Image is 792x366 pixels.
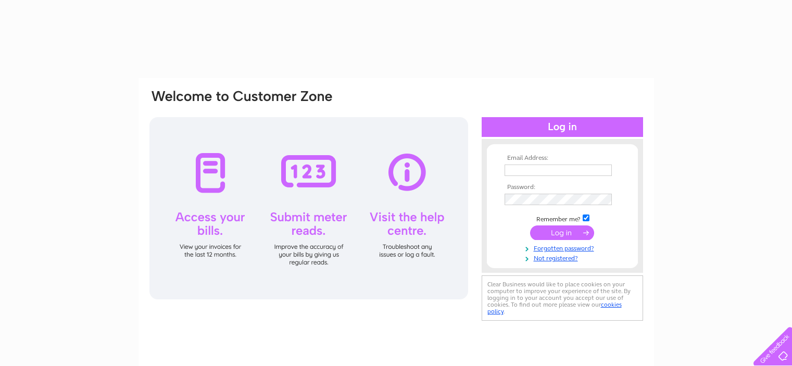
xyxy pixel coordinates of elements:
td: Remember me? [502,213,623,223]
a: Not registered? [505,253,623,262]
div: Clear Business would like to place cookies on your computer to improve your experience of the sit... [482,275,643,321]
a: Forgotten password? [505,243,623,253]
th: Email Address: [502,155,623,162]
th: Password: [502,184,623,191]
input: Submit [530,225,594,240]
a: cookies policy [487,301,622,315]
